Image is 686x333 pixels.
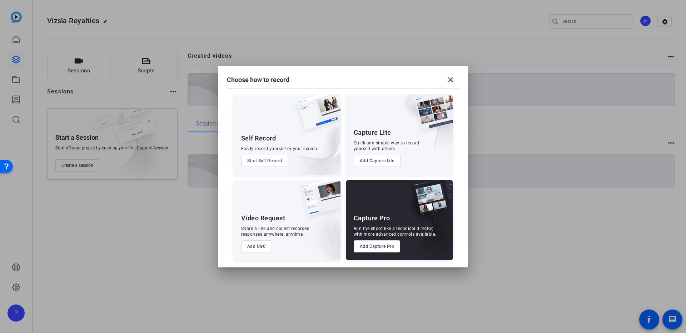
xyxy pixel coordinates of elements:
[278,110,340,175] img: embarkstudio-self-record.png
[409,94,453,138] img: capture-lite.png
[354,226,436,237] div: Run the shoot like a technical director, with more advanced controls available.
[400,189,453,260] img: embarkstudio-capture-pro.png
[354,155,401,167] button: Add Capture Lite
[241,214,285,222] div: Video Request
[446,76,455,84] mat-icon: close
[241,134,276,143] div: Self Record
[354,240,401,252] button: Add Capture Pro
[389,94,453,166] img: embarkstudio-capture-lite.png
[296,180,340,223] img: ugc-content.png
[354,128,391,137] div: Capture Lite
[354,140,419,152] div: Quick and simple way to record yourself with others.
[354,214,390,222] div: Capture Pro
[299,202,340,260] img: embarkstudio-ugc-content.png
[406,180,453,224] img: capture-pro.png
[241,155,288,167] button: Start Self Record
[241,226,310,237] div: Share a link and collect recorded responses anywhere, anytime.
[241,146,318,152] div: Easily record yourself or your screen.
[291,94,340,137] img: self-record.png
[227,76,289,84] h1: Choose how to record
[241,240,272,252] button: Add UGC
